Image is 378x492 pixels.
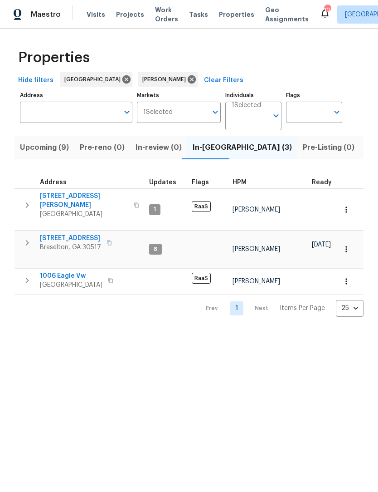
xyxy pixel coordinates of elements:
[20,141,69,154] span: Upcoming (9)
[204,75,243,86] span: Clear Filters
[40,280,102,290] span: [GEOGRAPHIC_DATA]
[137,93,221,98] label: Markets
[121,106,133,118] button: Open
[192,273,211,284] span: RaaS
[230,301,243,315] a: Goto page 1
[155,5,178,24] span: Work Orders
[324,5,330,15] div: 100
[286,93,342,98] label: Flags
[143,108,173,116] span: 1 Selected
[232,102,261,109] span: 1 Selected
[20,93,132,98] label: Address
[138,72,198,87] div: [PERSON_NAME]
[150,206,160,213] span: 1
[60,72,132,87] div: [GEOGRAPHIC_DATA]
[40,179,67,186] span: Address
[15,72,57,89] button: Hide filters
[40,271,102,280] span: 1006 Eagle Vw
[193,141,292,154] span: In-[GEOGRAPHIC_DATA] (3)
[330,106,343,118] button: Open
[219,10,254,19] span: Properties
[233,278,280,285] span: [PERSON_NAME]
[40,243,101,252] span: Braselton, GA 30517
[18,75,53,86] span: Hide filters
[64,75,124,84] span: [GEOGRAPHIC_DATA]
[136,141,182,154] span: In-review (0)
[197,300,363,317] nav: Pagination Navigation
[18,53,90,62] span: Properties
[31,10,61,19] span: Maestro
[200,72,247,89] button: Clear Filters
[189,11,208,18] span: Tasks
[209,106,222,118] button: Open
[336,296,363,320] div: 25
[280,304,325,313] p: Items Per Page
[149,179,176,186] span: Updates
[225,93,281,98] label: Individuals
[40,192,128,210] span: [STREET_ADDRESS][PERSON_NAME]
[40,234,101,243] span: [STREET_ADDRESS]
[192,201,211,212] span: RaaS
[265,5,309,24] span: Geo Assignments
[312,241,331,248] span: [DATE]
[116,10,144,19] span: Projects
[150,246,161,253] span: 8
[233,207,280,213] span: [PERSON_NAME]
[233,246,280,252] span: [PERSON_NAME]
[40,210,128,219] span: [GEOGRAPHIC_DATA]
[192,179,209,186] span: Flags
[233,179,247,186] span: HPM
[80,141,125,154] span: Pre-reno (0)
[87,10,105,19] span: Visits
[312,179,332,186] span: Ready
[303,141,354,154] span: Pre-Listing (0)
[312,179,340,186] div: Earliest renovation start date (first business day after COE or Checkout)
[270,109,282,122] button: Open
[142,75,189,84] span: [PERSON_NAME]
